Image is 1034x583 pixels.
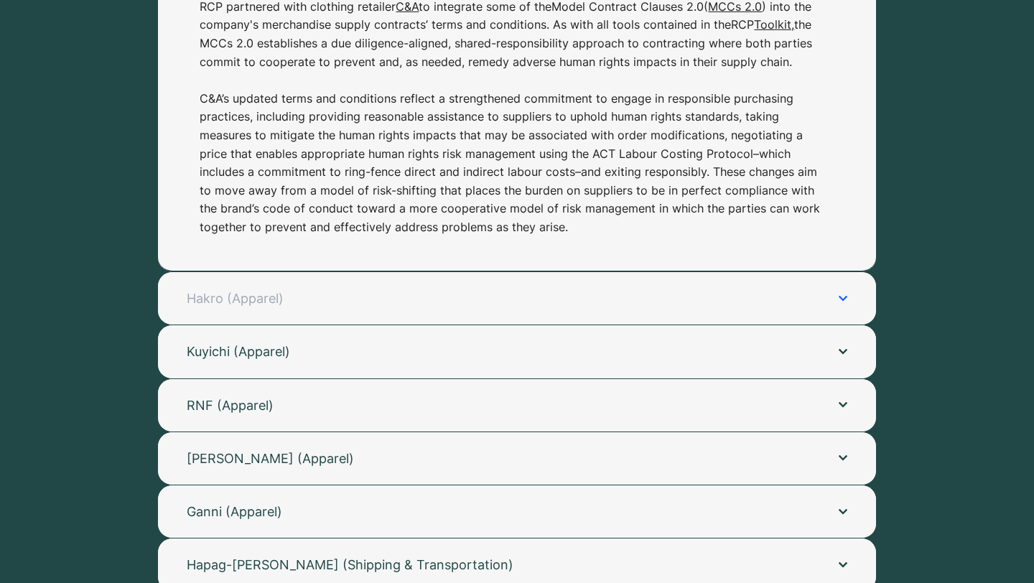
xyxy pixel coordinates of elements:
button: [PERSON_NAME] (Apparel) [158,432,876,485]
span: Kuyichi (Apparel) [187,342,810,360]
span: Hapag-[PERSON_NAME] (Shipping & Transportation) [187,556,810,574]
a: RCP [731,17,754,32]
span: [PERSON_NAME] (Apparel) [187,449,810,467]
span: RNF (Apparel) [187,396,810,414]
span: Hakro (Apparel) [187,289,810,307]
button: Kuyichi (Apparel) [158,325,876,378]
button: Ganni (Apparel) [158,485,876,538]
a: Toolkit, [754,17,794,32]
span: Ganni (Apparel) [187,503,810,521]
button: Hakro (Apparel) [158,272,876,325]
button: RNF (Apparel) [158,379,876,432]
